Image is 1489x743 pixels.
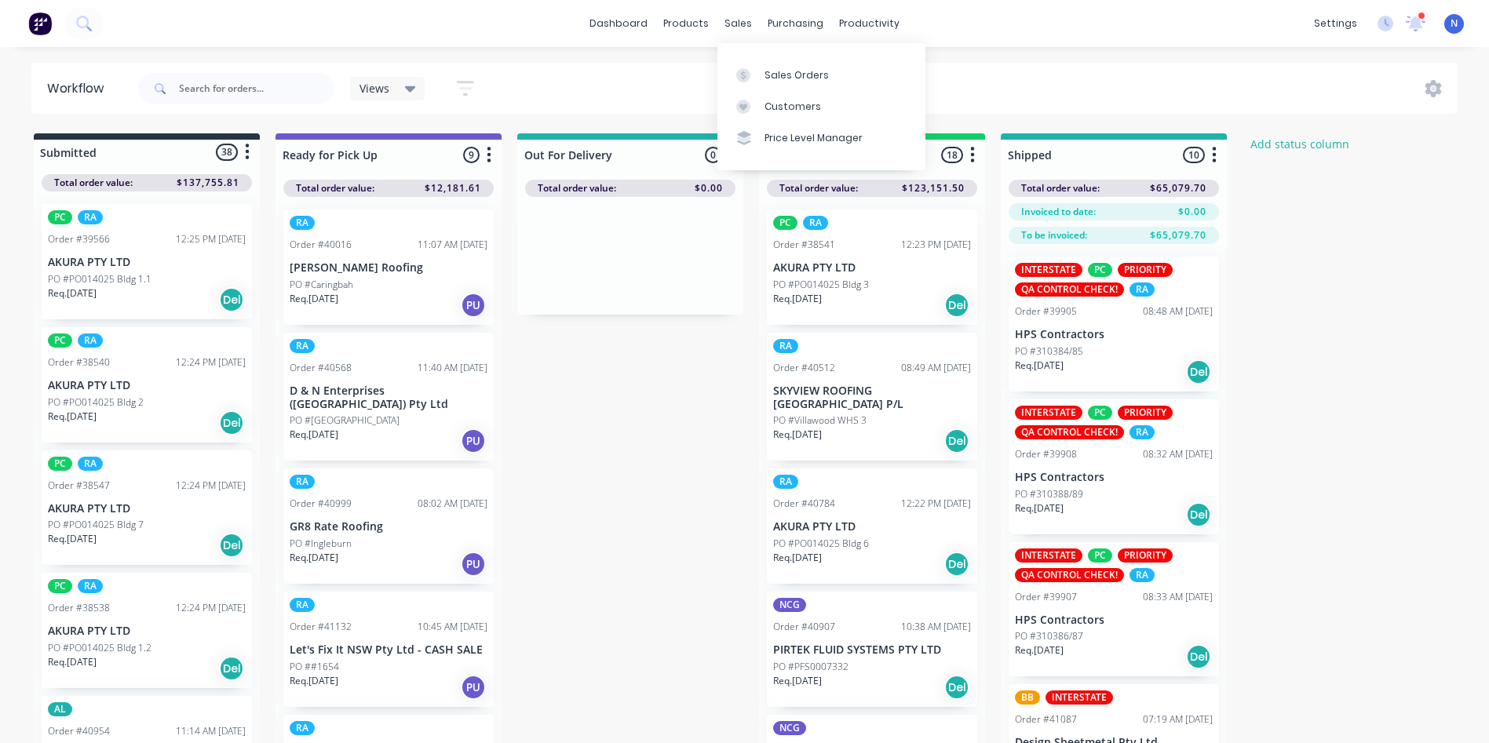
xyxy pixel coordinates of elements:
p: PO #Villawood WHS 3 [773,413,867,428]
div: PRIORITY [1118,263,1173,277]
div: 12:24 PM [DATE] [176,479,246,493]
a: Price Level Manager [717,122,925,154]
div: RA [1130,568,1155,582]
p: D & N Enterprises ([GEOGRAPHIC_DATA]) Pty Ltd [290,384,487,411]
input: Search for orders... [179,73,334,104]
span: Total order value: [1021,181,1100,195]
p: HPS Contractors [1015,471,1213,484]
div: 08:02 AM [DATE] [418,497,487,511]
div: productivity [831,12,907,35]
div: Order #39907 [1015,590,1077,604]
span: N [1451,16,1458,31]
div: PU [461,675,486,700]
p: PIRTEK FLUID SYSTEMS PTY LTD [773,643,971,657]
div: purchasing [760,12,831,35]
p: AKURA PTY LTD [773,261,971,275]
div: RA [290,216,315,230]
p: Req. [DATE] [773,428,822,442]
p: Req. [DATE] [48,410,97,424]
div: 12:25 PM [DATE] [176,232,246,246]
div: Order #39908 [1015,447,1077,461]
div: Order #39566 [48,232,110,246]
p: PO #PO014025 Bldg 1.1 [48,272,151,286]
p: HPS Contractors [1015,614,1213,627]
span: $12,181.61 [425,181,481,195]
p: AKURA PTY LTD [48,625,246,638]
div: 08:33 AM [DATE] [1143,590,1213,604]
div: RAOrder #4113210:45 AM [DATE]Let's Fix It NSW Pty Ltd - CASH SALEPO ##1654Req.[DATE]PU [283,592,494,707]
p: PO #PO014025 Bldg 3 [773,278,869,292]
div: AL [48,702,72,716]
div: 12:23 PM [DATE] [901,238,971,252]
div: Del [944,552,969,577]
div: RAOrder #4099908:02 AM [DATE]GR8 Rate RoofingPO #IngleburnReq.[DATE]PU [283,468,494,584]
p: PO #Ingleburn [290,537,352,551]
div: PC [1088,263,1112,277]
div: RA [1130,282,1155,297]
p: SKYVIEW ROOFING [GEOGRAPHIC_DATA] P/L [773,384,971,411]
div: 11:07 AM [DATE] [418,238,487,252]
p: Req. [DATE] [773,674,822,688]
p: PO #PO014025 Bldg 2 [48,395,144,410]
div: 08:49 AM [DATE] [901,361,971,375]
div: Order #39905 [1015,304,1077,319]
div: products [655,12,717,35]
a: Customers [717,91,925,122]
div: PU [461,552,486,577]
div: INTERSTATEPCPRIORITYQA CONTROL CHECK!RAOrder #3990508:48 AM [DATE]HPS ContractorsPO #310384/85Req... [1009,257,1219,392]
p: AKURA PTY LTD [773,520,971,534]
p: Req. [DATE] [290,292,338,306]
div: INTERSTATE [1046,690,1113,705]
div: RAOrder #4001611:07 AM [DATE][PERSON_NAME] RoofingPO #CaringbahReq.[DATE]PU [283,209,494,325]
p: AKURA PTY LTD [48,256,246,269]
a: Sales Orders [717,59,925,90]
div: Order #41132 [290,620,352,634]
img: Factory [28,12,52,35]
div: 07:19 AM [DATE] [1143,712,1213,727]
div: NCG [773,598,806,612]
div: Customers [765,100,821,114]
div: 10:38 AM [DATE] [901,620,971,634]
p: PO #310384/85 [1015,344,1083,359]
div: PC [1088,548,1112,563]
p: GR8 Rate Roofing [290,520,487,534]
p: Req. [DATE] [48,286,97,300]
div: Del [944,428,969,453]
div: RAOrder #4078412:22 PM [DATE]AKURA PTY LTDPO #PO014025 Bldg 6Req.[DATE]Del [767,468,977,584]
div: PRIORITY [1118,548,1173,563]
div: INTERSTATE [1015,548,1082,563]
div: Del [944,293,969,318]
div: RA [1130,425,1155,439]
div: PC [48,333,72,348]
p: Req. [DATE] [48,655,97,669]
div: QA CONTROL CHECK! [1015,568,1124,582]
p: HPS Contractors [1015,328,1213,341]
span: Total order value: [538,181,616,195]
div: Order #40784 [773,497,835,511]
span: Views [359,80,389,97]
div: BB [1015,690,1040,705]
span: To be invoiced: [1021,228,1087,242]
div: 11:40 AM [DATE] [418,361,487,375]
div: RAOrder #4056811:40 AM [DATE]D & N Enterprises ([GEOGRAPHIC_DATA]) Pty LtdPO #[GEOGRAPHIC_DATA]Re... [283,333,494,461]
div: QA CONTROL CHECK! [1015,282,1124,297]
span: $0.00 [1178,205,1206,219]
div: Order #38541 [773,238,835,252]
p: PO #PO014025 Bldg 7 [48,518,144,532]
p: PO #[GEOGRAPHIC_DATA] [290,413,400,428]
p: AKURA PTY LTD [48,379,246,392]
div: INTERSTATE [1015,406,1082,420]
div: 08:32 AM [DATE] [1143,447,1213,461]
div: 10:45 AM [DATE] [418,620,487,634]
div: QA CONTROL CHECK! [1015,425,1124,439]
span: $65,079.70 [1150,228,1206,242]
p: Req. [DATE] [773,292,822,306]
p: AKURA PTY LTD [48,502,246,515]
div: 12:24 PM [DATE] [176,355,246,370]
div: 11:14 AM [DATE] [176,724,246,738]
span: Invoiced to date: [1021,205,1096,219]
div: Order #40016 [290,238,352,252]
div: PC [773,216,797,230]
p: Req. [DATE] [1015,643,1064,657]
div: PRIORITY [1118,406,1173,420]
